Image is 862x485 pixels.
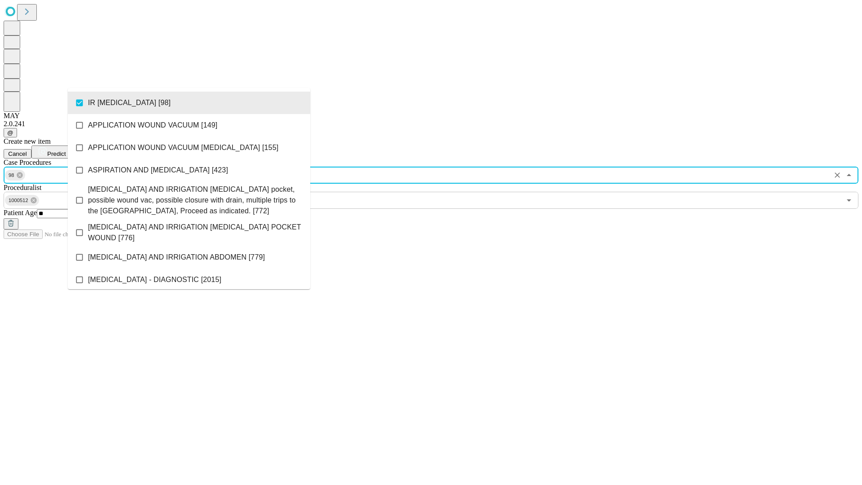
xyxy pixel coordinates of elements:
[5,170,18,181] span: 98
[4,209,37,216] span: Patient Age
[4,120,858,128] div: 2.0.241
[88,165,228,176] span: ASPIRATION AND [MEDICAL_DATA] [423]
[4,149,31,159] button: Cancel
[8,150,27,157] span: Cancel
[7,129,13,136] span: @
[88,120,217,131] span: APPLICATION WOUND VACUUM [149]
[4,159,51,166] span: Scheduled Procedure
[4,112,858,120] div: MAY
[47,150,66,157] span: Predict
[88,142,278,153] span: APPLICATION WOUND VACUUM [MEDICAL_DATA] [155]
[843,194,855,207] button: Open
[5,195,32,206] span: 1000512
[4,184,41,191] span: Proceduralist
[4,128,17,137] button: @
[4,137,51,145] span: Create new item
[5,170,25,181] div: 98
[31,145,73,159] button: Predict
[88,222,303,243] span: [MEDICAL_DATA] AND IRRIGATION [MEDICAL_DATA] POCKET WOUND [776]
[88,252,265,263] span: [MEDICAL_DATA] AND IRRIGATION ABDOMEN [779]
[88,97,171,108] span: IR [MEDICAL_DATA] [98]
[831,169,844,181] button: Clear
[88,274,221,285] span: [MEDICAL_DATA] - DIAGNOSTIC [2015]
[88,184,303,216] span: [MEDICAL_DATA] AND IRRIGATION [MEDICAL_DATA] pocket, possible wound vac, possible closure with dr...
[843,169,855,181] button: Close
[5,195,39,206] div: 1000512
